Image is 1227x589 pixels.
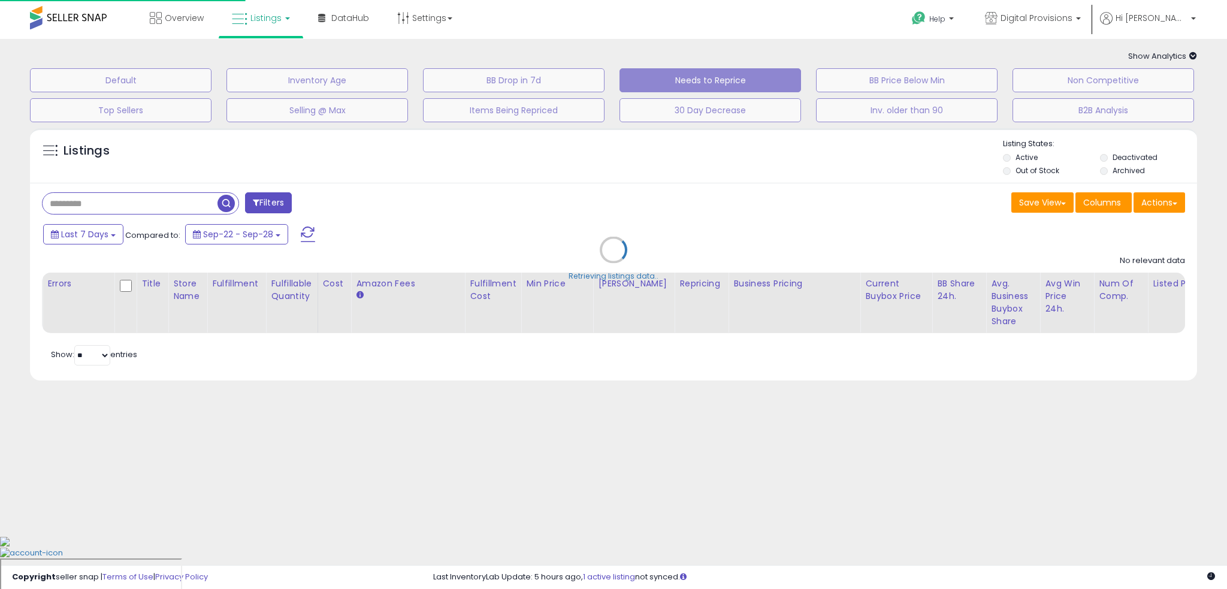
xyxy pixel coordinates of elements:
button: Top Sellers [30,98,211,122]
button: 30 Day Decrease [619,98,801,122]
i: Get Help [911,11,926,26]
button: Inv. older than 90 [816,98,998,122]
button: Items Being Repriced [423,98,605,122]
a: Hi [PERSON_NAME] [1100,12,1196,39]
span: Hi [PERSON_NAME] [1116,12,1187,24]
span: Help [929,14,945,24]
button: Inventory Age [226,68,408,92]
span: Digital Provisions [1001,12,1072,24]
span: Listings [250,12,282,24]
button: BB Drop in 7d [423,68,605,92]
button: Default [30,68,211,92]
a: Help [902,2,966,39]
button: B2B Analysis [1013,98,1194,122]
span: DataHub [331,12,369,24]
button: Selling @ Max [226,98,408,122]
button: BB Price Below Min [816,68,998,92]
button: Needs to Reprice [619,68,801,92]
div: Retrieving listings data.. [569,271,658,282]
button: Non Competitive [1013,68,1194,92]
span: Show Analytics [1128,50,1197,62]
span: Overview [165,12,204,24]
